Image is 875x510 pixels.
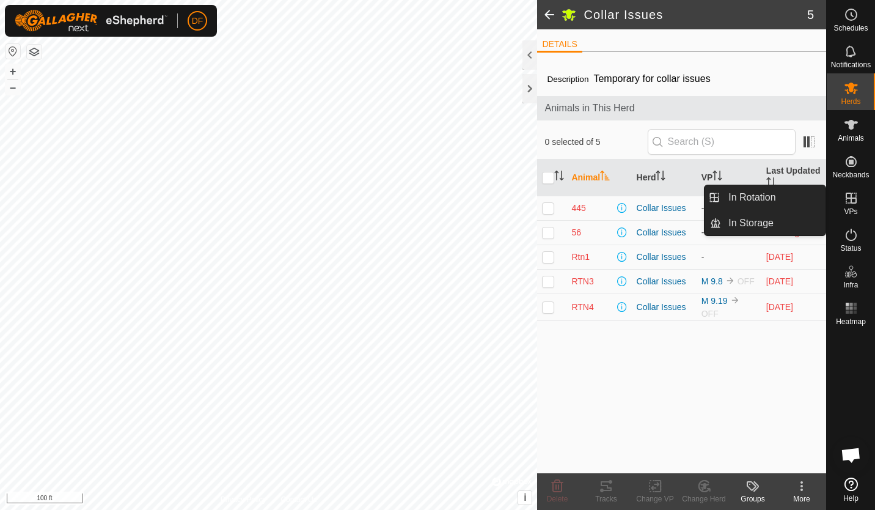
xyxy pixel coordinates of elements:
p-sorticon: Activate to sort [656,172,665,182]
input: Search (S) [648,129,796,155]
span: Temporary for collar issues [588,68,715,89]
span: DF [192,15,203,28]
button: – [5,80,20,95]
span: VPs [844,208,857,215]
p-sorticon: Activate to sort [600,172,610,182]
span: Notifications [831,61,871,68]
app-display-virtual-paddock-transition: - [701,227,705,237]
span: i [524,492,526,503]
div: Collar Issues [637,202,692,215]
span: Rtn1 [571,251,590,264]
li: In Rotation [705,185,826,210]
span: Animals [838,135,864,142]
a: Contact Us [280,494,317,505]
span: Sep 20, 2025, 8:37 PM [766,252,793,262]
img: Gallagher Logo [15,10,167,32]
span: Delete [547,495,568,503]
app-display-virtual-paddock-transition: - [701,203,705,213]
div: Tracks [582,493,631,504]
div: More [777,493,826,504]
a: In Rotation [721,185,826,210]
button: + [5,64,20,79]
span: OFF [701,309,719,319]
th: Last Updated [761,160,826,196]
span: Help [843,495,859,502]
div: Collar Issues [637,226,692,239]
a: M 9.19 [701,296,728,306]
th: Animal [566,160,631,196]
div: Groups [728,493,777,504]
span: OFF [738,276,755,286]
h2: Collar Issues [584,7,807,22]
div: Collar Issues [637,275,692,288]
button: Reset Map [5,44,20,59]
p-sorticon: Activate to sort [554,172,564,182]
app-display-virtual-paddock-transition: - [701,252,705,262]
span: In Storage [728,216,774,231]
span: Herds [841,98,860,105]
span: Infra [843,281,858,289]
div: Change Herd [679,493,728,504]
button: i [518,491,532,504]
span: Sep 10, 2025, 7:53 PM [766,276,793,286]
span: 56 [571,226,581,239]
a: Privacy Policy [221,494,266,505]
div: Collar Issues [637,301,692,314]
span: Schedules [833,24,868,32]
a: In Storage [721,211,826,235]
div: Open chat [833,437,870,473]
p-sorticon: Activate to sort [766,179,776,189]
span: 445 [571,202,585,215]
span: Status [840,245,861,252]
label: Description [547,75,588,84]
div: Collar Issues [637,251,692,264]
span: 0 selected of 5 [544,136,647,149]
span: Neckbands [832,171,869,179]
a: M 9.8 [701,276,723,286]
span: In Rotation [728,190,775,205]
th: Herd [632,160,697,196]
li: In Storage [705,211,826,235]
img: to [725,276,735,286]
span: Aug 15, 2025, 10:38 AM [766,227,804,237]
span: 5 [807,6,814,24]
span: Animals in This Herd [544,101,819,116]
th: VP [697,160,761,196]
div: Change VP [631,493,679,504]
button: Map Layers [27,45,42,59]
p-sorticon: Activate to sort [712,172,722,182]
a: Help [827,473,875,507]
span: Heatmap [836,318,866,325]
span: RTN3 [571,275,593,288]
img: to [730,295,740,305]
span: RTN4 [571,301,593,314]
span: Sep 18, 2025, 9:38 AM [766,302,793,312]
li: DETAILS [537,38,582,53]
